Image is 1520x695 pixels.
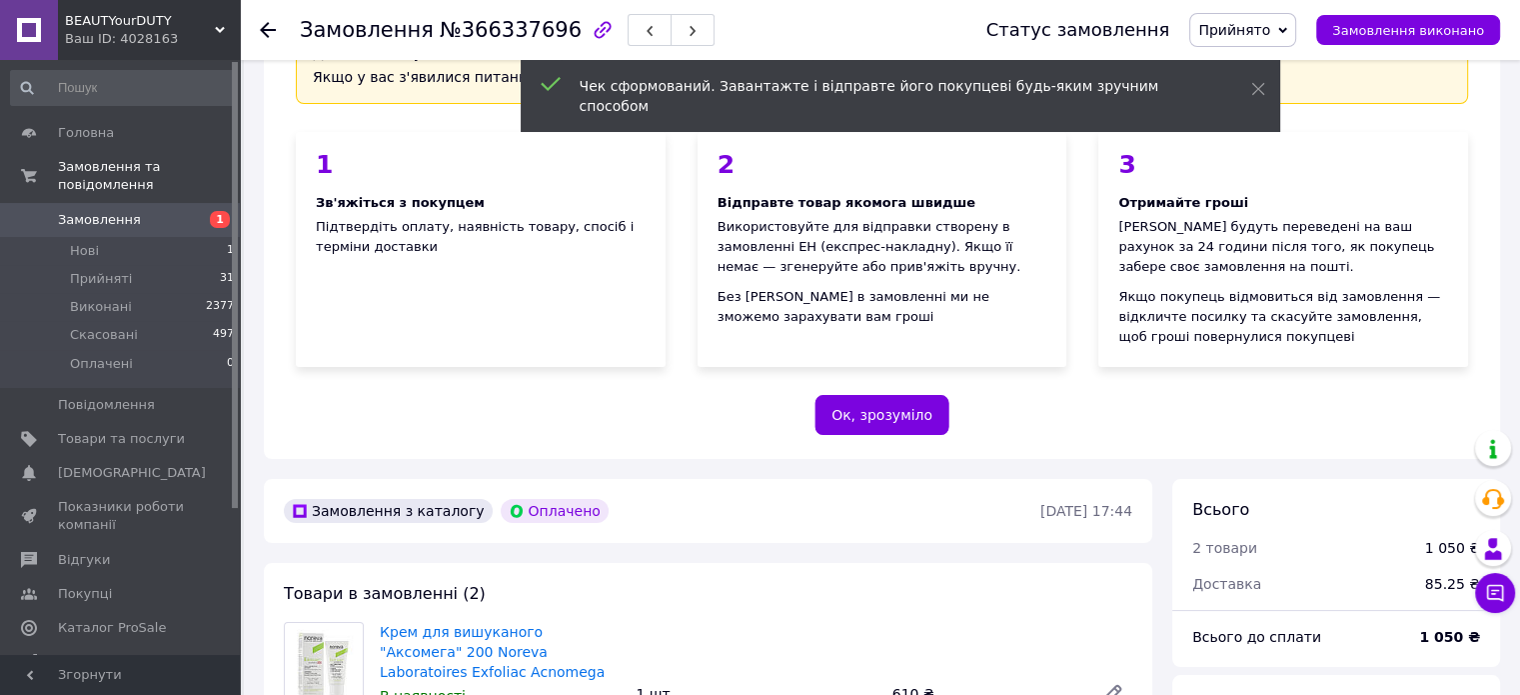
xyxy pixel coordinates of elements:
span: Замовлення [300,18,434,42]
div: [PERSON_NAME] будуть переведені на ваш рахунок за 24 години після того, як покупець забере своє з... [1118,217,1448,277]
button: Чат з покупцем [1475,573,1515,613]
span: Замовлення виконано [1332,23,1484,38]
div: Статус замовлення [986,20,1170,40]
span: Повідомлення [58,396,155,414]
span: Замовлення [58,211,141,229]
span: Доставка [1192,576,1261,592]
span: Відправте товар якомога швидше [718,195,975,210]
span: 1 [210,211,230,228]
div: Повернутися назад [260,20,276,40]
b: 1 050 ₴ [1419,629,1480,645]
span: Нові [70,242,99,260]
span: Замовлення та повідомлення [58,158,240,194]
div: 3 [1118,152,1448,177]
span: 2 товари [1192,540,1257,556]
span: 31 [220,270,234,288]
input: Пошук [10,70,236,106]
span: Оплачені [70,355,133,373]
span: Прийнято [1198,22,1270,38]
a: Крем для вишуканого "Аксомега" 200 Noreva Laboratoires Exfoliac Acnomega [380,624,605,680]
span: Зв'яжіться з покупцем [316,195,485,210]
span: Скасовані [70,326,138,344]
span: 1 [227,242,234,260]
span: 0 [227,355,234,373]
span: BEAUTYourDUTY [65,12,215,30]
span: №366337696 [440,18,582,42]
div: Використовуйте для відправки створену в замовленні ЕН (експрес-накладну). Якщо її немає — згенеру... [718,217,1047,277]
span: Товари та послуги [58,430,185,448]
span: Покупці [58,585,112,603]
span: Виконані [70,298,132,316]
button: Замовлення виконано [1316,15,1500,45]
span: Показники роботи компанії [58,498,185,534]
span: Всього [1192,500,1249,519]
div: Підтвердіть оплату, наявність товару, спосіб і терміни доставки [296,132,666,367]
div: Чек сформований. Завантажте і відправте його покупцеві будь-яким зручним способом [580,76,1201,116]
span: Всього до сплати [1192,629,1321,645]
span: Відгуки [58,551,110,569]
div: 1 050 ₴ [1425,538,1480,558]
span: 2377 [206,298,234,316]
span: Аналітика [58,653,127,671]
span: Отримайте гроші [1118,195,1248,210]
span: Прийняті [70,270,132,288]
span: Головна [58,124,114,142]
span: 497 [213,326,234,344]
div: 85.25 ₴ [1413,562,1492,606]
div: Ваш ID: 4028163 [65,30,240,48]
div: Якщо у вас з'явилися питання, пишіть — [313,67,1451,87]
span: [DEMOGRAPHIC_DATA] [58,464,206,482]
div: 1 [316,152,646,177]
div: 2 [718,152,1047,177]
div: Замовлення з каталогу [284,499,493,523]
time: [DATE] 17:44 [1040,503,1132,519]
span: Товари в замовленні (2) [284,584,486,603]
button: Ок, зрозуміло [814,395,949,435]
span: Каталог ProSale [58,619,166,637]
div: Без [PERSON_NAME] в замовленні ми не зможемо зарахувати вам гроші [718,287,1047,327]
div: Якщо покупець відмовиться від замовлення — відкличте посилку та скасуйте замовлення, щоб гроші по... [1118,287,1448,347]
div: Оплачено [501,499,609,523]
